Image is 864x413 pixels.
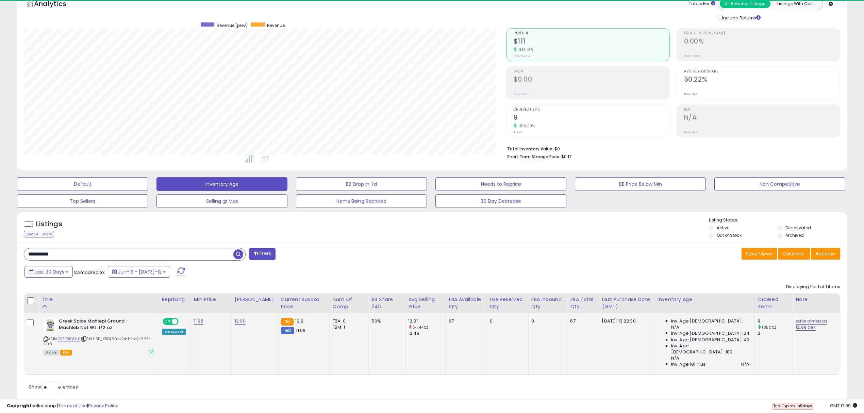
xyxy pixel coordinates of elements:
[671,343,749,355] span: Inv. Age [DEMOGRAPHIC_DATA]-180:
[296,177,427,191] button: BB Drop in 7d
[514,37,669,47] h2: $111
[296,327,305,334] span: 11.99
[684,54,700,58] small: Prev: 0.00%
[333,296,366,310] div: Num of Comp.
[217,22,248,28] span: Revenue (prev)
[684,114,840,123] h2: N/A
[449,296,484,310] div: FBA Available Qty
[29,384,78,390] span: Show: entries
[689,1,715,7] div: Totals For
[741,361,749,367] span: N/A
[17,194,148,208] button: Top Sellers
[194,318,203,325] a: 11.98
[758,296,790,310] div: Ordered Items
[156,194,287,208] button: Selling @ Max
[684,130,697,134] small: Prev: N/A
[684,37,840,47] h2: 0.00%
[235,318,246,325] a: 12.90
[778,248,810,260] button: Columns
[713,14,769,21] div: Include Returns
[408,296,443,310] div: Avg Selling Price
[413,325,428,330] small: (-1.44%)
[162,329,186,335] div: Amazon AI
[177,319,188,325] span: OFF
[671,355,679,361] span: N/A
[108,266,170,278] button: Jun-13 - [DATE]-12
[773,403,812,409] span: Trial Expires in days
[57,336,80,342] a: B07P31QFNK
[514,32,669,35] span: Revenue
[156,177,287,191] button: Inventory Age
[408,318,446,324] div: 12.31
[490,296,526,310] div: FBA Reserved Qty
[514,76,669,85] h2: $0.00
[333,318,363,324] div: FBA: 0
[194,296,229,303] div: Min Price
[44,318,154,354] div: ASIN:
[514,130,523,134] small: Prev: 2
[531,296,565,310] div: FBA inbound Qty
[35,268,64,275] span: Last 30 Days
[758,318,793,324] div: 9
[575,177,706,191] button: BB Price Below Min
[44,318,57,332] img: 41+O3Ai4sYL._SL40_.jpg
[58,402,87,409] a: Terms of Use
[671,330,743,336] span: Inv. Age [DEMOGRAPHIC_DATA]:
[507,144,835,152] li: $0
[74,269,105,276] span: Compared to:
[44,336,151,346] span: | SKU: SE_KRD(60-424-1-1pc)-2.25-7.08
[17,177,148,191] button: Default
[782,250,804,257] span: Columns
[507,154,560,160] b: Short Term Storage Fees:
[561,153,571,160] span: $0.17
[684,92,697,96] small: Prev: N/A
[60,350,72,356] span: FBA
[281,318,294,326] small: FBA
[435,194,566,208] button: 30 Day Decrease
[742,248,777,260] button: Save View
[333,324,363,330] div: FBM: 1
[671,318,743,324] span: Inv. Age [DEMOGRAPHIC_DATA]:
[570,318,594,324] div: 67
[249,248,276,260] button: Filters
[671,324,679,330] span: N/A
[671,361,707,367] span: Inv. Age 181 Plus:
[517,47,534,52] small: 343.43%
[296,194,427,208] button: Items Being Repriced
[408,330,446,336] div: 12.49
[671,337,743,343] span: Inv. Age [DEMOGRAPHIC_DATA]:
[449,318,481,324] div: 67
[758,330,793,336] div: 2
[44,350,59,356] span: All listings currently available for purchase on Amazon
[811,248,840,260] button: Actions
[514,54,531,58] small: Prev: $24.98
[684,108,840,112] span: ROI
[371,296,402,310] div: BB Share 24h.
[371,318,400,324] div: 50%
[714,177,845,191] button: Non Competitive
[295,318,303,324] span: 12.9
[684,70,840,73] span: Avg. Buybox Share
[717,225,729,231] label: Active
[88,402,118,409] a: Privacy Policy
[514,114,669,123] h2: 9
[602,318,649,324] div: [DATE] 13:22:30
[531,318,562,324] div: 0
[684,32,840,35] span: Profit [PERSON_NAME]
[744,330,749,336] span: 24
[785,232,804,238] label: Archived
[517,123,535,129] small: 350.00%
[800,403,802,409] b: 5
[507,146,553,152] b: Total Inventory Value:
[59,318,142,332] b: Greek Spice Mahlepi Ground - Machleb Net Wt. 1/2 oz
[24,266,73,278] button: Last 30 Days
[163,319,172,325] span: ON
[709,217,847,224] p: Listing States:
[514,108,669,112] span: Ordered Items
[281,296,327,310] div: Current Buybox Price
[435,177,566,191] button: Needs to Reprice
[744,337,749,343] span: 43
[36,219,62,229] h5: Listings
[717,232,742,238] label: Out of Stock
[570,296,596,310] div: FBA Total Qty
